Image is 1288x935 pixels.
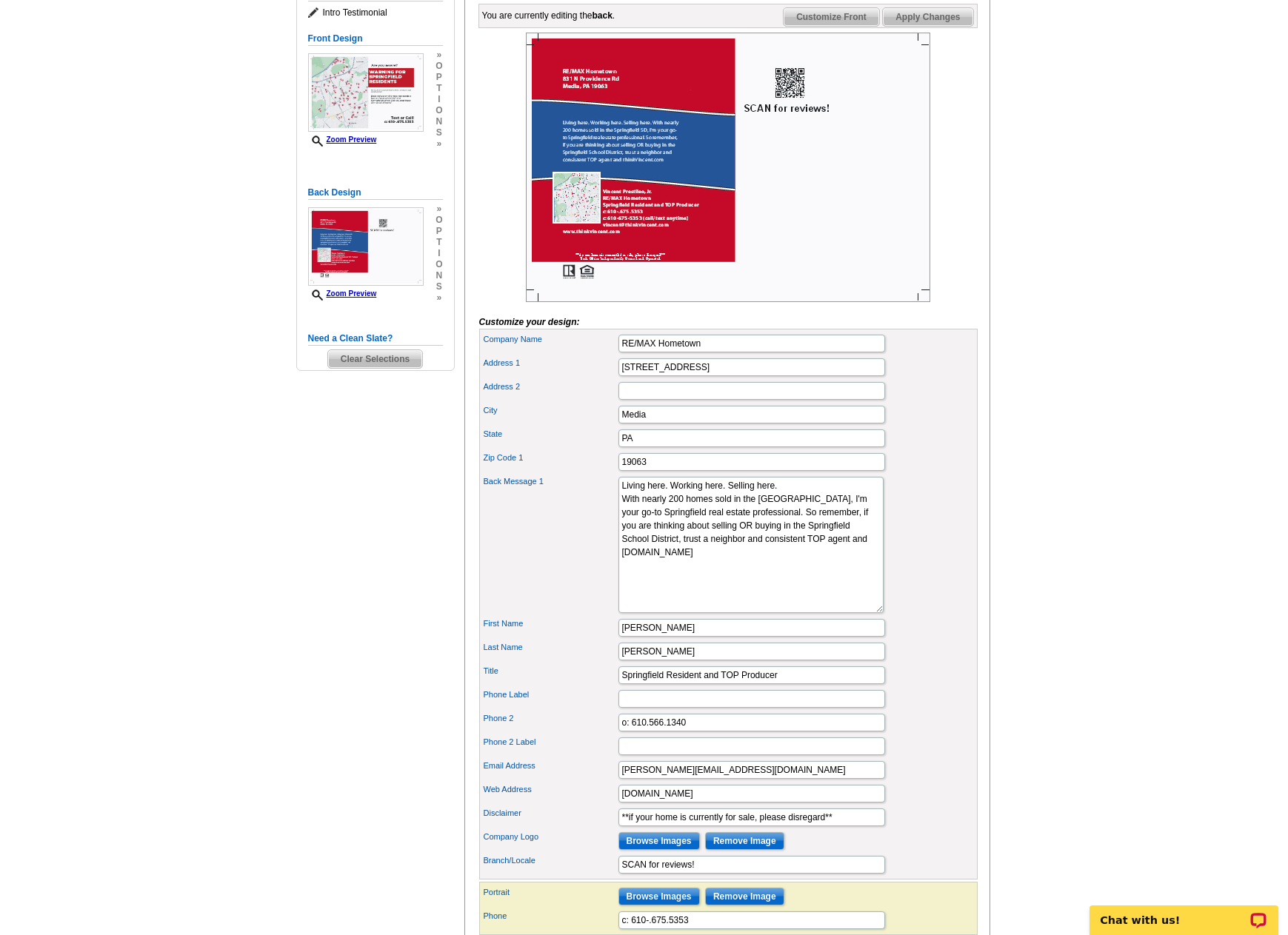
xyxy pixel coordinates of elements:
[484,831,617,843] label: Company Logo
[618,832,700,850] input: Browse Images
[436,83,442,94] span: t
[479,317,580,327] i: Customize your design:
[484,783,617,796] label: Web Address
[308,289,377,298] a: Zoom Preview
[482,9,615,22] div: You are currently editing the .
[484,736,617,748] label: Phone 2 Label
[436,226,442,237] span: p
[484,688,617,701] label: Phone Label
[484,357,617,369] label: Address 1
[436,204,442,215] span: »
[436,215,442,226] span: o
[308,5,443,20] span: Intro Testimonial
[705,832,784,850] input: Remove Image
[484,428,617,440] label: State
[484,665,617,677] label: Title
[436,127,442,138] span: s
[436,61,442,72] span: o
[484,617,617,630] label: First Name
[484,452,617,464] label: Zip Code 1
[436,105,442,116] span: o
[436,259,442,270] span: o
[593,10,613,21] b: back
[328,350,422,368] span: Clear Selections
[484,404,617,417] label: City
[484,886,617,899] label: Portrait
[484,381,617,393] label: Address 2
[436,94,442,105] span: i
[436,281,442,292] span: s
[784,8,879,26] span: Customize Front
[484,910,617,922] label: Phone
[436,50,442,61] span: »
[526,33,930,302] img: Z18884614_00001_2.jpg
[436,72,442,83] span: p
[484,641,617,654] label: Last Name
[308,332,443,346] h5: Need a Clean Slate?
[308,53,424,132] img: Z18884614_00001_1.jpg
[436,270,442,281] span: n
[618,888,700,905] input: Browse Images
[484,333,617,346] label: Company Name
[484,854,617,867] label: Branch/Locale
[484,807,617,820] label: Disclaimer
[484,760,617,772] label: Email Address
[436,237,442,248] span: t
[436,248,442,259] span: i
[484,712,617,725] label: Phone 2
[436,292,442,304] span: »
[308,135,377,144] a: Zoom Preview
[308,32,443,46] h5: Front Design
[883,8,972,26] span: Apply Changes
[484,475,617,488] label: Back Message 1
[1080,888,1288,935] iframe: LiveChat chat widget
[308,186,443,200] h5: Back Design
[436,138,442,150] span: »
[436,116,442,127] span: n
[618,477,884,613] textarea: Each red pin on the map represents a home I have sold within the [GEOGRAPHIC_DATA]...and these ar...
[705,888,784,905] input: Remove Image
[308,207,424,286] img: Z18884614_00001_2.jpg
